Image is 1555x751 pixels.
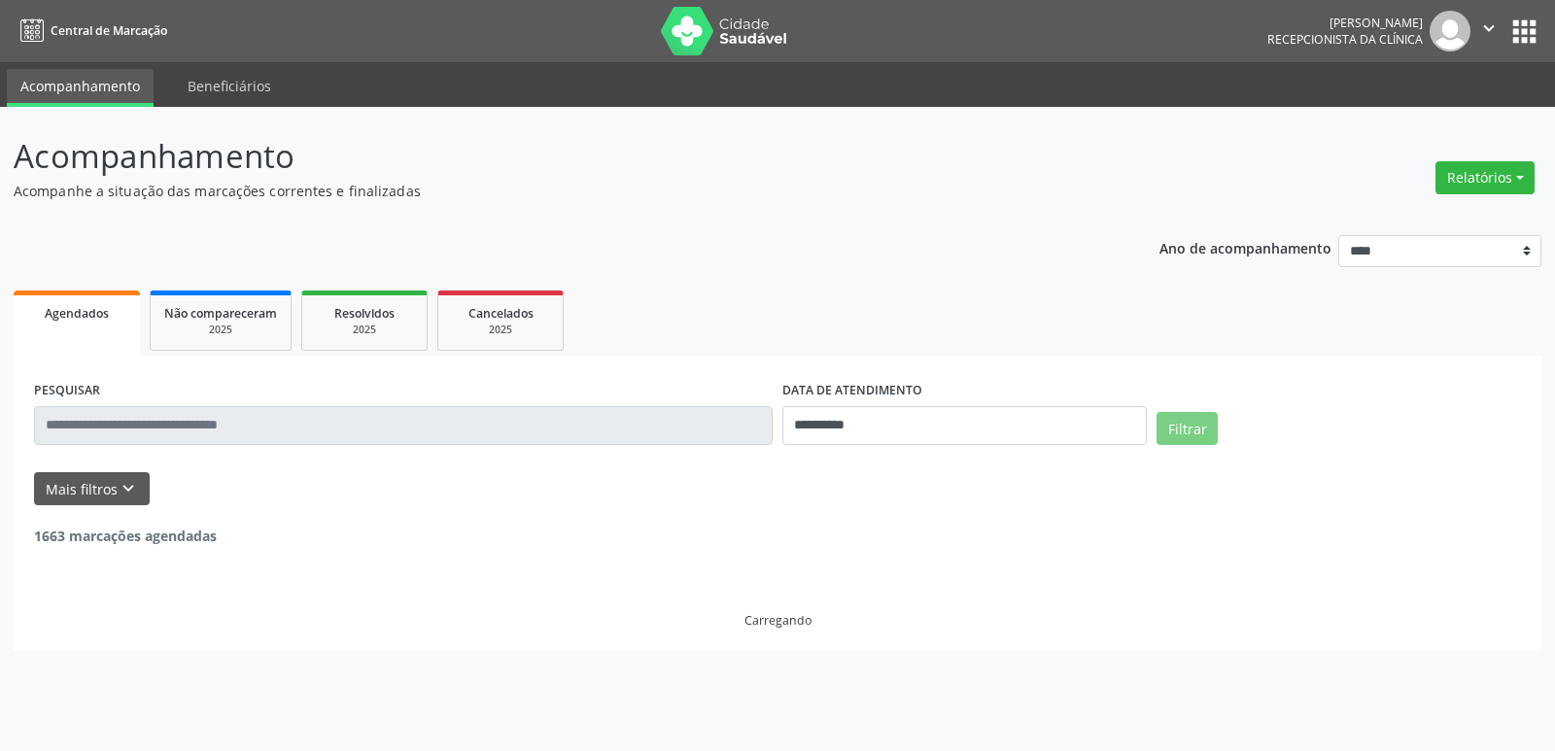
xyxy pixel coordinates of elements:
[1470,11,1507,51] button: 
[164,305,277,322] span: Não compareceram
[51,22,167,39] span: Central de Marcação
[316,323,413,337] div: 2025
[14,15,167,47] a: Central de Marcação
[744,612,812,629] div: Carregando
[782,376,922,406] label: DATA DE ATENDIMENTO
[1507,15,1541,49] button: apps
[468,305,534,322] span: Cancelados
[14,132,1083,181] p: Acompanhamento
[34,472,150,506] button: Mais filtroskeyboard_arrow_down
[174,69,285,103] a: Beneficiários
[1435,161,1535,194] button: Relatórios
[1267,31,1423,48] span: Recepcionista da clínica
[1478,17,1500,39] i: 
[34,376,100,406] label: PESQUISAR
[1430,11,1470,51] img: img
[1267,15,1423,31] div: [PERSON_NAME]
[7,69,154,107] a: Acompanhamento
[1157,412,1218,445] button: Filtrar
[45,305,109,322] span: Agendados
[452,323,549,337] div: 2025
[14,181,1083,201] p: Acompanhe a situação das marcações correntes e finalizadas
[118,478,139,499] i: keyboard_arrow_down
[1159,235,1331,259] p: Ano de acompanhamento
[334,305,395,322] span: Resolvidos
[164,323,277,337] div: 2025
[34,527,217,545] strong: 1663 marcações agendadas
